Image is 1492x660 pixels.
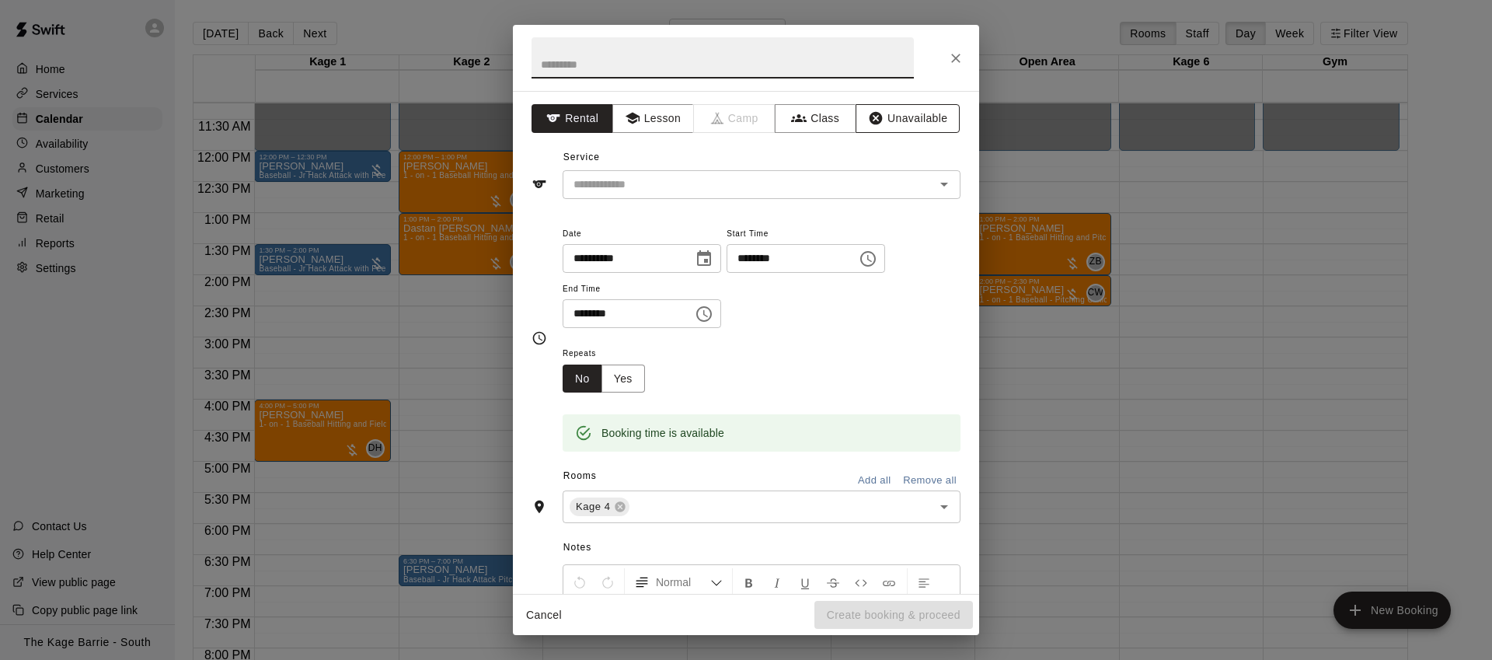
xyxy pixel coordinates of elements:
button: Redo [594,568,621,596]
button: Format Italics [764,568,790,596]
span: Rooms [563,470,597,481]
button: No [563,365,602,393]
button: Choose time, selected time is 4:00 PM [688,299,720,330]
div: Booking time is available [601,419,724,447]
button: Format Strikethrough [820,568,846,596]
span: Notes [563,536,960,560]
svg: Rooms [532,499,547,515]
svg: Timing [532,330,547,346]
button: Insert Code [848,568,874,596]
button: Undo [566,568,593,596]
button: Close [942,44,970,72]
div: Kage 4 [570,498,629,516]
button: Unavailable [856,104,960,133]
button: Format Underline [792,568,818,596]
span: Kage 4 [570,499,617,515]
button: Cancel [519,601,569,630]
button: Rental [532,104,613,133]
button: Format Bold [736,568,762,596]
button: Insert Link [876,568,902,596]
span: Service [563,152,600,162]
button: Choose time, selected time is 3:30 PM [852,243,884,274]
span: Normal [656,574,710,590]
button: Lesson [612,104,694,133]
span: Start Time [727,224,885,245]
span: End Time [563,279,721,300]
button: Formatting Options [628,568,729,596]
button: Class [775,104,856,133]
button: Open [933,496,955,518]
span: Date [563,224,721,245]
svg: Service [532,176,547,192]
button: Choose date, selected date is Aug 11, 2025 [688,243,720,274]
button: Open [933,173,955,195]
button: Add all [849,469,899,493]
button: Left Align [911,568,937,596]
button: Yes [601,365,645,393]
span: Camps can only be created in the Services page [694,104,776,133]
button: Remove all [899,469,960,493]
span: Repeats [563,344,657,365]
div: outlined button group [563,365,645,393]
